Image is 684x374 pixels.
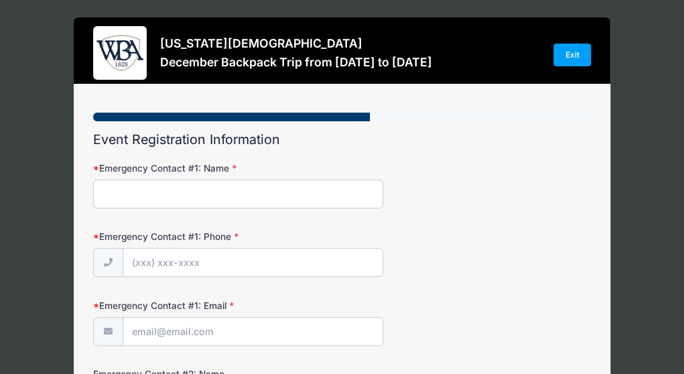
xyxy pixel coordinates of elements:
[123,248,384,277] input: (xxx) xxx-xxxx
[123,317,384,346] input: email@email.com
[93,230,259,243] label: Emergency Contact #1: Phone
[160,55,432,69] h3: December Backpack Trip from [DATE] to [DATE]
[160,36,432,50] h3: [US_STATE][DEMOGRAPHIC_DATA]
[93,299,259,312] label: Emergency Contact #1: Email
[553,44,591,66] a: Exit
[93,162,259,175] label: Emergency Contact #1: Name
[93,132,590,148] h2: Event Registration Information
